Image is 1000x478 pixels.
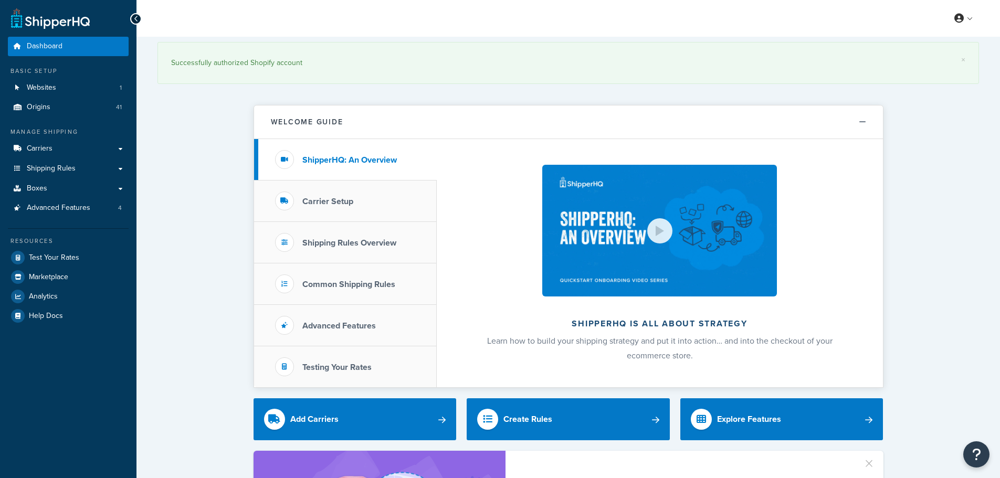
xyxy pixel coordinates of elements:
[680,398,883,440] a: Explore Features
[8,128,129,136] div: Manage Shipping
[963,441,990,468] button: Open Resource Center
[717,412,781,427] div: Explore Features
[487,335,833,362] span: Learn how to build your shipping strategy and put it into action… and into the checkout of your e...
[8,198,129,218] li: Advanced Features
[27,164,76,173] span: Shipping Rules
[254,398,457,440] a: Add Carriers
[961,56,965,64] a: ×
[302,321,376,331] h3: Advanced Features
[27,103,50,112] span: Origins
[8,37,129,56] a: Dashboard
[8,248,129,267] a: Test Your Rates
[29,292,58,301] span: Analytics
[271,118,343,126] h2: Welcome Guide
[8,179,129,198] a: Boxes
[290,412,339,427] div: Add Carriers
[27,83,56,92] span: Websites
[503,412,552,427] div: Create Rules
[8,98,129,117] li: Origins
[29,273,68,282] span: Marketplace
[465,319,855,328] h2: ShipperHQ is all about strategy
[29,312,63,321] span: Help Docs
[8,306,129,325] a: Help Docs
[8,67,129,76] div: Basic Setup
[27,144,52,153] span: Carriers
[8,268,129,286] a: Marketplace
[116,103,122,112] span: 41
[118,204,122,213] span: 4
[302,197,353,206] h3: Carrier Setup
[27,204,90,213] span: Advanced Features
[8,139,129,158] a: Carriers
[8,159,129,178] a: Shipping Rules
[120,83,122,92] span: 1
[8,287,129,306] a: Analytics
[27,42,62,51] span: Dashboard
[27,184,47,193] span: Boxes
[542,165,776,296] img: ShipperHQ is all about strategy
[8,98,129,117] a: Origins41
[8,78,129,98] li: Websites
[302,363,372,372] h3: Testing Your Rates
[171,56,965,70] div: Successfully authorized Shopify account
[302,238,396,248] h3: Shipping Rules Overview
[29,253,79,262] span: Test Your Rates
[8,237,129,246] div: Resources
[302,280,395,289] h3: Common Shipping Rules
[302,155,397,165] h3: ShipperHQ: An Overview
[254,105,883,139] button: Welcome Guide
[8,78,129,98] a: Websites1
[8,198,129,218] a: Advanced Features4
[467,398,670,440] a: Create Rules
